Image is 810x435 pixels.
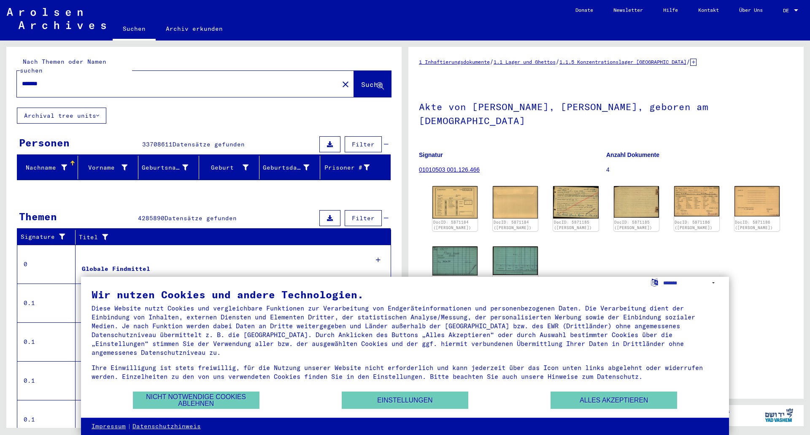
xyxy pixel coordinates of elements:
[606,165,793,174] p: 4
[340,79,351,89] mat-icon: close
[493,246,538,275] img: 002.jpg
[324,161,381,174] div: Prisoner #
[199,156,260,179] mat-header-cell: Geburt‏
[17,361,76,400] td: 0.1
[21,163,67,172] div: Nachname
[263,161,320,174] div: Geburtsdatum
[342,392,468,409] button: Einstellungen
[92,363,718,381] div: Ihre Einwilligung ist stets freiwillig, für die Nutzung unserer Website nicht erforderlich und ka...
[113,19,156,41] a: Suchen
[92,289,718,300] div: Wir nutzen Cookies und andere Technologien.
[686,58,690,65] span: /
[763,405,795,426] img: yv_logo.png
[432,246,478,276] img: 001.jpg
[354,71,391,97] button: Suche
[432,186,478,219] img: 001.jpg
[361,80,382,89] span: Suche
[81,163,128,172] div: Vorname
[494,59,556,65] a: 1.1 Lager und Ghettos
[173,140,245,148] span: Datensätze gefunden
[324,163,370,172] div: Prisoner #
[783,8,792,14] span: DE
[19,209,57,224] div: Themen
[81,161,138,174] div: Vorname
[352,214,375,222] span: Filter
[650,278,659,286] label: Sprache auswählen
[554,220,592,230] a: DocID: 5871185 ([PERSON_NAME])
[138,214,165,222] span: 4285890
[21,230,77,244] div: Signature
[156,19,233,39] a: Archiv erkunden
[345,136,382,152] button: Filter
[734,186,780,217] img: 002.jpg
[494,220,532,230] a: DocID: 5871184 ([PERSON_NAME])
[165,214,237,222] span: Datensätze gefunden
[82,265,150,273] div: Globale Findmittel
[675,220,713,230] a: DocID: 5871186 ([PERSON_NAME])
[19,135,70,150] div: Personen
[345,210,382,226] button: Filter
[735,220,773,230] a: DocID: 5871186 ([PERSON_NAME])
[142,163,188,172] div: Geburtsname
[202,163,249,172] div: Geburt‏
[433,220,471,230] a: DocID: 5871184 ([PERSON_NAME])
[663,277,718,289] select: Sprache auswählen
[138,156,199,179] mat-header-cell: Geburtsname
[606,151,659,158] b: Anzahl Dokumente
[551,392,677,409] button: Alles akzeptieren
[674,186,719,216] img: 001.jpg
[20,58,106,74] mat-label: Nach Themen oder Namen suchen
[556,58,559,65] span: /
[614,220,652,230] a: DocID: 5871185 ([PERSON_NAME])
[490,58,494,65] span: /
[419,151,443,158] b: Signatur
[419,87,793,138] h1: Akte von [PERSON_NAME], [PERSON_NAME], geboren am [DEMOGRAPHIC_DATA]
[78,156,139,179] mat-header-cell: Vorname
[202,161,259,174] div: Geburt‏
[17,108,106,124] button: Archival tree units
[21,161,78,174] div: Nachname
[92,304,718,357] div: Diese Website nutzt Cookies und vergleichbare Funktionen zur Verarbeitung von Endgeräteinformatio...
[21,232,69,241] div: Signature
[419,166,480,173] a: 01010503 001.126.466
[352,140,375,148] span: Filter
[92,422,126,431] a: Impressum
[263,163,309,172] div: Geburtsdatum
[259,156,320,179] mat-header-cell: Geburtsdatum
[17,322,76,361] td: 0.1
[559,59,686,65] a: 1.1.5 Konzentrationslager [GEOGRAPHIC_DATA]
[419,59,490,65] a: 1 Inhaftierungsdokumente
[7,8,106,29] img: Arolsen_neg.svg
[132,422,201,431] a: Datenschutzhinweis
[493,186,538,219] img: 002.jpg
[142,140,173,148] span: 33708611
[17,284,76,322] td: 0.1
[337,76,354,92] button: Clear
[17,156,78,179] mat-header-cell: Nachname
[17,245,76,284] td: 0
[79,230,383,244] div: Titel
[553,186,598,219] img: 001.jpg
[142,161,199,174] div: Geburtsname
[614,186,659,218] img: 002.jpg
[320,156,391,179] mat-header-cell: Prisoner #
[133,392,259,409] button: Nicht notwendige Cookies ablehnen
[79,233,374,242] div: Titel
